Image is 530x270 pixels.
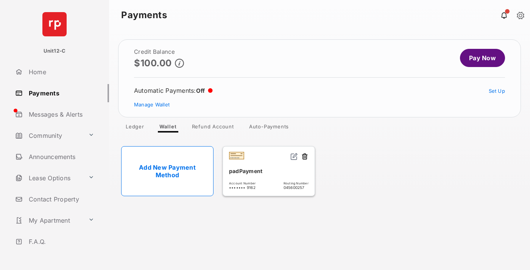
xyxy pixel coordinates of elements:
[12,63,109,81] a: Home
[121,11,167,20] strong: Payments
[153,123,183,133] a: Wallet
[134,49,184,55] h2: Credit Balance
[489,88,505,94] a: Set Up
[12,148,109,166] a: Announcements
[12,84,109,102] a: Payments
[42,12,67,36] img: svg+xml;base64,PHN2ZyB4bWxucz0iaHR0cDovL3d3dy53My5vcmcvMjAwMC9zdmciIHdpZHRoPSI2NCIgaGVpZ2h0PSI2NC...
[186,123,240,133] a: Refund Account
[44,47,66,55] p: Unit12-C
[229,165,309,177] div: padPayment
[12,233,109,251] a: F.A.Q.
[121,146,214,196] a: Add New Payment Method
[284,181,309,185] span: Routing Number
[12,105,109,123] a: Messages & Alerts
[290,153,298,160] img: svg+xml;base64,PHN2ZyB2aWV3Qm94PSIwIDAgMjQgMjQiIHdpZHRoPSIxNiIgaGVpZ2h0PSIxNiIgZmlsbD0ibm9uZSIgeG...
[229,181,256,185] span: Account Number
[12,190,109,208] a: Contact Property
[134,101,170,108] a: Manage Wallet
[12,169,85,187] a: Lease Options
[134,87,213,94] div: Automatic Payments :
[243,123,295,133] a: Auto-Payments
[120,123,150,133] a: Ledger
[12,126,85,145] a: Community
[12,211,85,229] a: My Apartment
[134,58,172,68] p: $100.00
[196,87,205,94] span: Off
[284,185,309,190] span: 045600257
[229,185,256,190] span: ••••••• 9162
